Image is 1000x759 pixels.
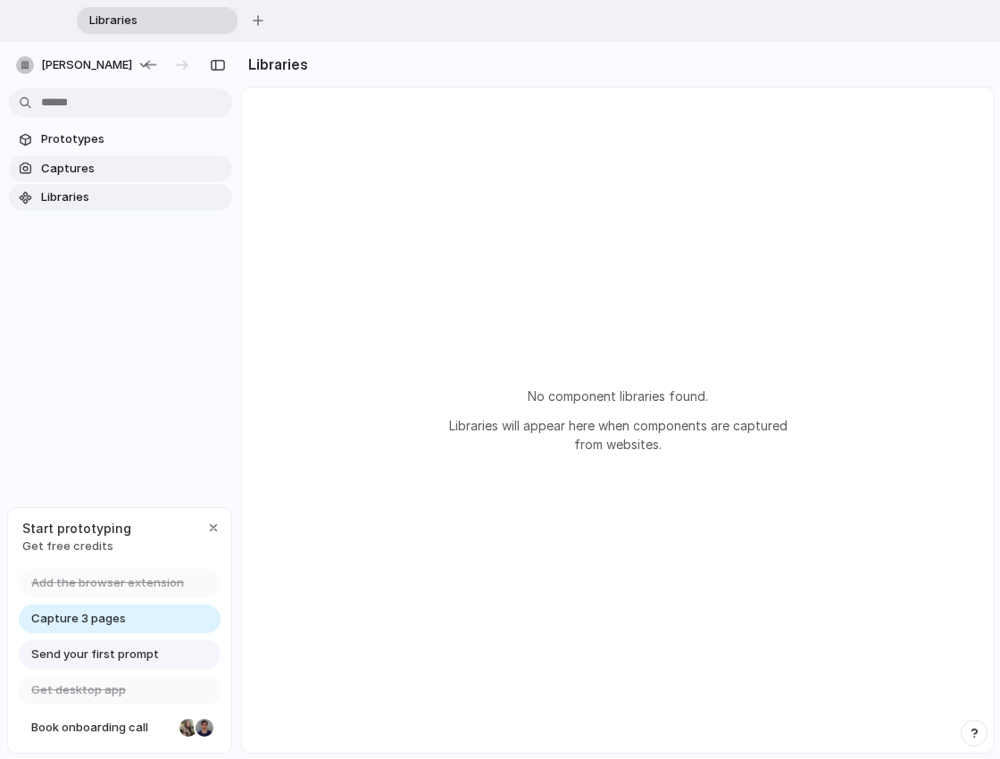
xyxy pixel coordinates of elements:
a: Libraries [9,184,232,211]
span: Prototypes [41,130,225,148]
span: Get free credits [22,538,131,555]
a: Book onboarding call [19,713,221,742]
span: Libraries [41,188,225,206]
span: Book onboarding call [31,719,172,737]
span: Send your first prompt [31,646,159,663]
p: No component libraries found. [439,387,796,405]
p: Libraries will appear here when components are captured from websites. [439,416,796,454]
span: Start prototyping [22,519,131,538]
span: Add the browser extension [31,574,184,592]
h2: Libraries [241,54,308,75]
span: Get desktop app [31,681,126,699]
div: Nicole Kubica [178,717,199,738]
a: Captures [9,155,232,182]
span: Libraries [82,12,209,29]
a: Prototypes [9,126,232,153]
span: Capture 3 pages [31,610,126,628]
button: [PERSON_NAME] [9,51,160,79]
div: Libraries [77,7,237,34]
div: Christian Iacullo [194,717,215,738]
span: Captures [41,160,225,178]
span: [PERSON_NAME] [41,56,132,74]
